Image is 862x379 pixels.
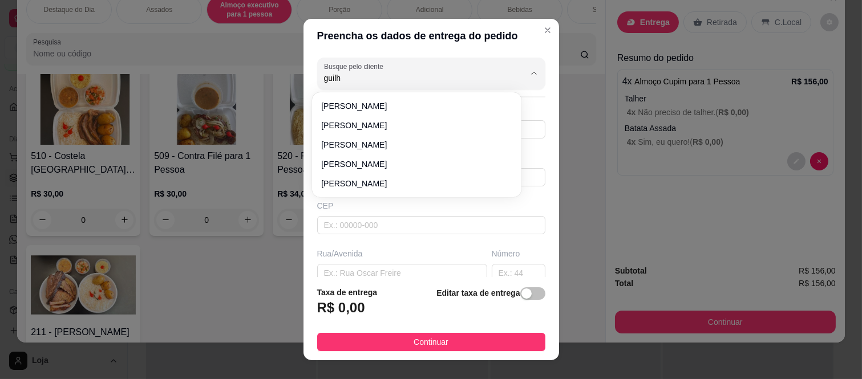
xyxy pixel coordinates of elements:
div: CEP [317,200,545,211]
span: [PERSON_NAME] [321,139,501,150]
span: Continuar [414,336,448,348]
span: [PERSON_NAME] [321,178,501,189]
div: Número [492,248,545,259]
span: [PERSON_NAME] [321,100,501,112]
label: Busque pelo cliente [324,62,387,71]
strong: Taxa de entrega [317,288,378,297]
div: Rua/Avenida [317,248,487,259]
input: Ex.: 00000-000 [317,216,545,234]
span: [PERSON_NAME] [321,158,501,170]
input: Busque pelo cliente [324,72,507,84]
span: [PERSON_NAME] [321,120,501,131]
div: Suggestions [314,95,519,195]
ul: Suggestions [317,97,517,193]
header: Preencha os dados de entrega do pedido [303,19,559,53]
button: Show suggestions [525,64,543,82]
button: Close [539,21,557,39]
h3: R$ 0,00 [317,299,365,317]
input: Ex.: Rua Oscar Freire [317,264,487,282]
input: Ex.: 44 [492,264,545,282]
strong: Editar taxa de entrega [436,288,520,298]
